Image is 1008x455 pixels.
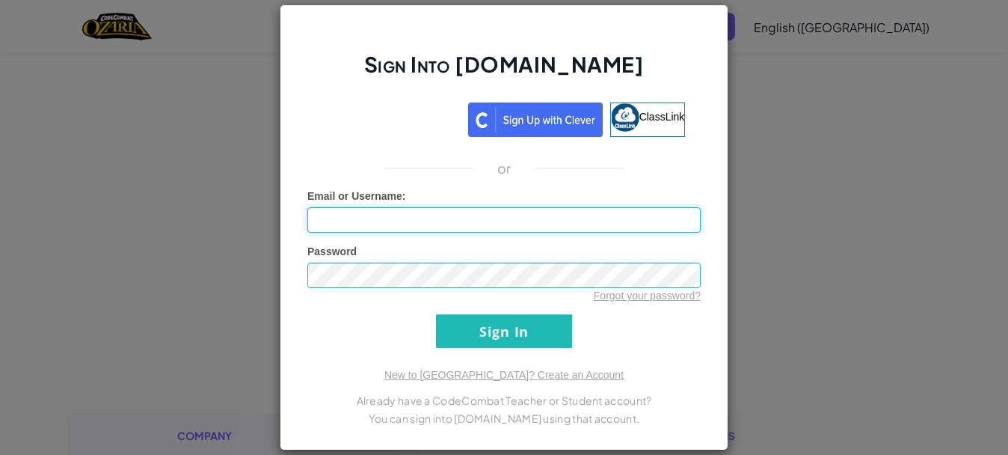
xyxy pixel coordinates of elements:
[497,159,511,177] p: or
[307,245,357,257] span: Password
[307,50,701,94] h2: Sign Into [DOMAIN_NAME]
[611,103,639,132] img: classlink-logo-small.png
[639,111,685,123] span: ClassLink
[307,409,701,427] p: You can sign into [DOMAIN_NAME] using that account.
[384,369,624,381] a: New to [GEOGRAPHIC_DATA]? Create an Account
[307,190,402,202] span: Email or Username
[594,290,701,302] a: Forgot your password?
[307,391,701,409] p: Already have a CodeCombat Teacher or Student account?
[468,103,603,137] img: clever_sso_button@2x.png
[436,314,572,348] input: Sign In
[307,189,406,204] label: :
[316,101,468,134] iframe: Sign in with Google Button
